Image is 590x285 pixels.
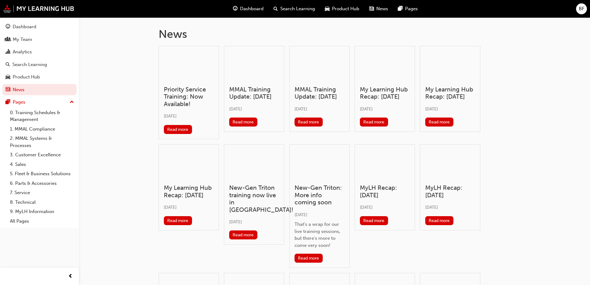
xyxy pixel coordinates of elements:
span: Dashboard [240,5,264,12]
span: news-icon [369,5,374,13]
button: Read more [360,118,388,127]
span: prev-icon [68,273,73,280]
a: 5. Fleet & Business Solutions [7,169,76,179]
h3: MMAL Training Update: [DATE] [295,86,344,100]
span: pages-icon [6,100,10,105]
a: 8. Technical [7,198,76,207]
button: Read more [164,125,192,134]
a: 3. Customer Excellence [7,150,76,160]
a: car-iconProduct Hub [320,2,364,15]
span: BF [579,5,584,12]
div: Analytics [13,48,32,56]
button: Read more [229,118,257,127]
span: [DATE] [295,106,307,112]
h3: MMAL Training Update: [DATE] [229,86,279,100]
button: Read more [425,216,453,225]
a: guage-iconDashboard [228,2,269,15]
span: [DATE] [229,219,242,225]
span: search-icon [6,62,10,68]
button: Read more [360,216,388,225]
span: [DATE] [164,114,177,119]
span: pages-icon [398,5,403,13]
span: news-icon [6,87,10,93]
a: 6. Parts & Accessories [7,179,76,188]
a: 7. Service [7,188,76,198]
span: guage-icon [233,5,238,13]
a: Priority Service Training: Now Available![DATE]Read more [159,46,219,139]
button: DashboardMy TeamAnalyticsSearch LearningProduct HubNews [2,20,76,96]
div: Dashboard [13,23,36,30]
h3: MyLH Recap: [DATE] [425,184,475,199]
span: people-icon [6,37,10,42]
a: MMAL Training Update: [DATE][DATE]Read more [289,46,350,132]
a: News [2,84,76,96]
h3: MyLH Recap: [DATE] [360,184,410,199]
span: [DATE] [295,212,307,217]
a: My Team [2,34,76,45]
h3: New-Gen Triton: More info coming soon [295,184,344,206]
img: mmal [3,5,74,13]
span: Product Hub [332,5,359,12]
a: Product Hub [2,71,76,83]
button: Read more [295,254,323,263]
h3: New-Gen Triton training now live in [GEOGRAPHIC_DATA]! [229,184,279,213]
span: car-icon [325,5,330,13]
a: Search Learning [2,59,76,70]
a: My Learning Hub Recap: [DATE][DATE]Read more [420,46,480,132]
button: Pages [2,96,76,108]
span: News [376,5,388,12]
button: Read more [229,230,257,239]
a: All Pages [7,216,76,226]
a: 1. MMAL Compliance [7,124,76,134]
span: [DATE] [164,205,177,210]
h1: News [159,27,510,41]
span: [DATE] [360,205,373,210]
a: New-Gen Triton: More info coming soon[DATE]That's a wrap for our live training sessions, but ther... [289,144,350,268]
a: news-iconNews [364,2,393,15]
span: [DATE] [360,106,373,112]
div: Search Learning [12,61,47,68]
a: search-iconSearch Learning [269,2,320,15]
button: BF [576,3,587,14]
a: Dashboard [2,21,76,33]
a: pages-iconPages [393,2,423,15]
a: My Learning Hub Recap: [DATE][DATE]Read more [159,144,219,230]
span: up-icon [70,98,74,106]
a: 9. MyLH Information [7,207,76,216]
div: My Team [13,36,32,43]
a: 0. Training Schedules & Management [7,108,76,124]
a: My Learning Hub Recap: [DATE][DATE]Read more [355,46,415,132]
span: [DATE] [229,106,242,112]
span: Search Learning [280,5,315,12]
a: MyLH Recap: [DATE][DATE]Read more [355,144,415,230]
button: Read more [295,118,323,127]
a: MMAL Training Update: [DATE][DATE]Read more [224,46,284,132]
span: guage-icon [6,24,10,30]
a: 2. MMAL Systems & Processes [7,134,76,150]
span: Pages [405,5,418,12]
div: Product Hub [13,73,40,81]
div: That's a wrap for our live training sessions, but there's more to come very soon! [295,221,344,249]
a: 4. Sales [7,160,76,169]
h3: My Learning Hub Recap: [DATE] [360,86,410,100]
span: [DATE] [425,205,438,210]
button: Read more [164,216,192,225]
a: New-Gen Triton training now live in [GEOGRAPHIC_DATA]![DATE]Read more [224,144,284,245]
div: Pages [13,99,25,106]
button: Read more [425,118,453,127]
a: MyLH Recap: [DATE][DATE]Read more [420,144,480,230]
span: chart-icon [6,49,10,55]
span: search-icon [273,5,278,13]
a: Analytics [2,46,76,58]
span: [DATE] [425,106,438,112]
h3: Priority Service Training: Now Available! [164,86,214,108]
span: car-icon [6,74,10,80]
h3: My Learning Hub Recap: [DATE] [164,184,214,199]
h3: My Learning Hub Recap: [DATE] [425,86,475,100]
